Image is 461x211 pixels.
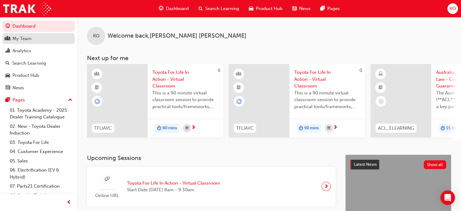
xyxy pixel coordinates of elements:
[236,99,242,104] span: learningRecordVerb_ENROLL-icon
[94,125,112,132] span: TFLIAVC
[5,97,10,103] span: pages-icon
[7,122,75,138] a: 02. New - Toyota Dealer Induction
[7,182,75,191] a: 07. Parts21 Certification
[154,2,194,15] a: guage-iconDashboard
[5,73,10,78] span: car-icon
[185,124,189,132] span: calendar-icon
[327,124,330,132] span: calendar-icon
[95,84,99,92] span: booktick-icon
[95,99,100,104] span: learningRecordVerb_ENROLL-icon
[152,69,219,90] span: Toyota For Life In Action - Virtual Classroom
[92,172,331,202] a: Online URLToyota For Life In Action - Virtual ClassroomStart Date:[DATE] 8am - 9:30am
[299,5,311,12] span: News
[5,24,10,29] span: guage-icon
[378,99,384,104] span: learningRecordVerb_NONE-icon
[354,162,377,167] span: Latest News
[440,190,455,205] div: Open Intercom Messenger
[424,160,446,169] button: Show all
[157,124,161,132] span: duration-icon
[249,5,253,12] span: car-icon
[199,5,203,12] span: search-icon
[12,35,32,42] div: My Team
[87,155,336,162] h3: Upcoming Sessions
[292,5,297,12] span: news-icon
[159,5,163,12] span: guage-icon
[7,138,75,147] a: 03. Toyota For Life
[5,85,10,91] span: news-icon
[5,61,10,66] span: search-icon
[320,5,325,12] span: pages-icon
[7,191,75,200] a: 08. Service Training
[2,58,75,69] a: Search Learning
[218,68,220,73] span: 0
[12,84,24,91] div: News
[2,19,75,94] button: DashboardMy TeamAnalyticsSearch LearningProduct HubNews
[87,64,223,138] a: 0TFLIAVCToyota For Life In Action - Virtual ClassroomThis is a 90 minute virtual classroom sessio...
[3,2,51,15] img: Trak
[12,97,25,104] div: Pages
[2,45,75,56] a: Analytics
[244,2,287,15] a: car-iconProduct Hub
[162,125,177,132] span: 90 mins
[191,125,196,131] span: next-icon
[92,192,122,199] span: Online URL
[205,5,239,12] span: Search Learning
[449,5,456,12] span: KO
[2,33,75,44] a: My Team
[12,60,46,67] div: Search Learning
[304,125,319,132] span: 90 mins
[12,72,39,79] div: Product Hub
[152,90,219,110] span: This is a 90 minute virtual classroom session to provide practical tools/frameworks, behaviours a...
[2,21,75,32] a: Dashboard
[93,32,99,39] span: KO
[194,2,244,15] a: search-iconSearch Learning
[67,199,71,206] span: prev-icon
[294,90,360,110] span: This is a 90 minute virtual classroom session to provide practical tools/frameworks, behaviours a...
[287,2,316,15] a: news-iconNews
[359,68,362,73] span: 0
[2,82,75,94] a: News
[5,48,10,54] span: chart-icon
[236,125,254,132] span: TFLIAVC
[127,180,220,187] span: Toyota For Life In Action - Virtual Classroom
[327,5,340,12] span: Pages
[237,70,241,78] span: learningResourceType_INSTRUCTOR_LED-icon
[7,165,75,182] a: 06. Electrification (EV & Hybrid)
[2,94,75,106] button: Pages
[447,3,458,14] button: KO
[127,186,220,193] span: Start Date: [DATE] 8am - 9:30am
[77,55,461,62] h3: Next up for me
[2,70,75,81] a: Product Hub
[108,32,246,39] span: Welcome back , [PERSON_NAME] [PERSON_NAME]
[379,70,383,78] span: learningResourceType_ELEARNING-icon
[229,64,365,138] a: 0TFLIAVCToyota For Life In Action - Virtual ClassroomThis is a 90 minute virtual classroom sessio...
[166,5,189,12] span: Dashboard
[68,96,72,104] span: up-icon
[95,70,99,78] span: learningResourceType_INSTRUCTOR_LED-icon
[294,69,360,90] span: Toyota For Life In Action - Virtual Classroom
[7,106,75,122] a: 01. Toyota Academy - 2025 Dealer Training Catalogue
[5,36,10,42] span: people-icon
[299,124,303,132] span: duration-icon
[7,156,75,166] a: 05. Sales
[105,175,109,183] span: sessionType_ONLINE_URL-icon
[446,125,460,132] span: 15 mins
[237,84,241,92] span: booktick-icon
[350,160,446,169] a: Latest NewsShow all
[441,124,445,132] span: duration-icon
[7,147,75,156] a: 04. Customer Experience
[378,125,414,132] span: ACL_ELEARNING
[333,125,338,131] span: next-icon
[324,182,329,191] span: next-icon
[12,47,31,54] div: Analytics
[316,2,345,15] a: pages-iconPages
[256,5,282,12] span: Product Hub
[379,84,383,92] span: booktick-icon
